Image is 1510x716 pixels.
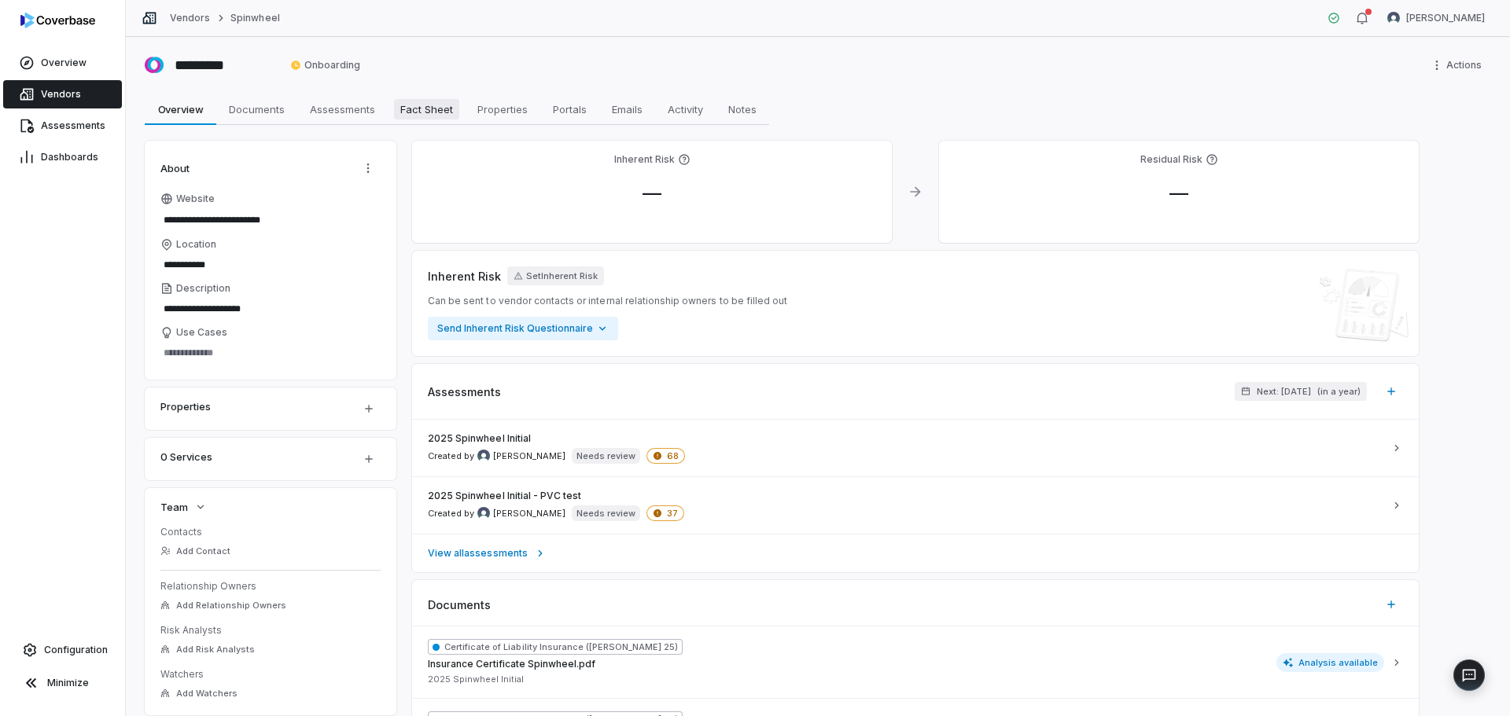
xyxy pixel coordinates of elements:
span: Add Watchers [176,688,238,699]
img: Dani Vattuone avatar [1387,12,1400,24]
button: Minimize [6,667,119,699]
span: Use Cases [176,326,227,339]
span: Dashboards [41,151,98,163]
span: Add Risk Analysts [176,644,255,655]
span: Assessments [41,119,105,132]
button: Next: [DATE](in a year) [1235,382,1367,401]
a: Vendors [3,80,122,108]
span: Description [176,282,230,295]
span: 37 [646,505,684,521]
dt: Watchers [160,668,381,681]
button: Team [156,493,212,521]
button: Certificate of Liability Insurance ([PERSON_NAME] 25)Insurance Certificate Spinwheel.pdf2025 Spin... [412,626,1419,698]
a: Overview [3,49,122,77]
span: Created by [428,450,565,462]
span: 2025 Spinwheel Initial [428,674,524,685]
span: Assessments [304,99,381,119]
a: Spinwheel [230,12,279,24]
img: logo-D7KZi-bG.svg [20,13,95,28]
textarea: Description [160,298,381,320]
a: Dashboards [3,143,122,171]
a: Assessments [3,112,122,140]
span: Analysis available [1276,653,1385,672]
span: [PERSON_NAME] [493,450,565,462]
span: Activity [661,99,709,119]
span: Certificate of Liability Insurance ([PERSON_NAME] 25) [428,639,683,655]
a: Vendors [170,12,210,24]
button: Actions [355,156,381,180]
input: Location [160,254,381,276]
span: Properties [471,99,534,119]
a: Configuration [6,636,119,664]
span: [PERSON_NAME] [493,508,565,520]
button: SetInherent Risk [507,266,604,285]
span: Vendors [41,88,81,101]
span: Created by [428,507,565,520]
a: 2025 Spinwheel Initial - PVC testCreated by Dani Vattuone avatar[PERSON_NAME]Needs review37 [412,476,1419,534]
span: 68 [646,448,685,464]
input: Website [160,209,354,231]
span: ( in a year ) [1317,386,1361,398]
p: Needs review [576,507,635,520]
span: Fact Sheet [394,99,459,119]
span: Website [176,193,215,205]
span: Onboarding [290,59,360,72]
span: Insurance Certificate Spinwheel.pdf [428,658,595,670]
a: View allassessments [412,534,1419,572]
span: Documents [223,99,291,119]
textarea: Use Cases [160,342,381,364]
span: Configuration [44,644,108,656]
span: Notes [722,99,763,119]
span: Team [160,500,188,514]
img: Dani Vattuone avatar [477,507,490,520]
span: [PERSON_NAME] [1406,12,1485,24]
span: About [160,161,190,175]
dt: Risk Analysts [160,624,381,637]
button: More actions [1426,53,1491,77]
img: Dani Vattuone avatar [477,450,490,462]
span: View all assessments [428,547,528,560]
span: Next: [DATE] [1257,386,1311,398]
span: Emails [606,99,649,119]
button: Dani Vattuone avatar[PERSON_NAME] [1378,6,1494,30]
dt: Contacts [160,526,381,538]
span: 2025 Spinwheel Initial - PVC test [428,490,581,502]
span: Assessments [428,384,501,400]
span: Add Relationship Owners [176,600,286,611]
span: Can be sent to vendor contacts or internal relationship owners to be filled out [428,295,787,307]
span: Inherent Risk [428,268,501,285]
a: 2025 Spinwheel InitialCreated by Dani Vattuone avatar[PERSON_NAME]Needs review68 [412,420,1419,476]
h4: Residual Risk [1140,153,1202,166]
button: Send Inherent Risk Questionnaire [428,317,618,340]
h4: Inherent Risk [614,153,675,166]
p: Needs review [576,450,635,462]
span: Portals [547,99,593,119]
span: Minimize [47,677,89,689]
span: — [630,182,674,204]
span: Documents [428,597,491,613]
span: 2025 Spinwheel Initial [428,432,531,445]
dt: Relationship Owners [160,580,381,593]
span: — [1157,182,1201,204]
button: Add Contact [156,537,235,565]
span: Overview [41,57,87,69]
span: Overview [152,99,210,119]
span: Location [176,238,216,251]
